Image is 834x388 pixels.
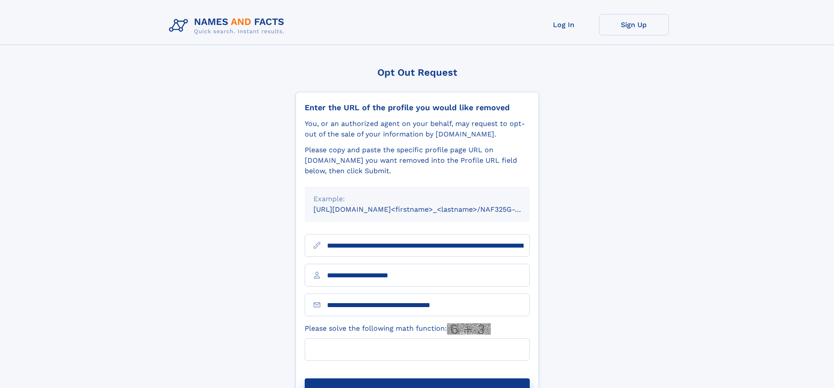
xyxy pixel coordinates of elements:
label: Please solve the following math function: [305,323,491,335]
div: Opt Out Request [296,67,539,78]
div: Please copy and paste the specific profile page URL on [DOMAIN_NAME] you want removed into the Pr... [305,145,530,176]
small: [URL][DOMAIN_NAME]<firstname>_<lastname>/NAF325G-xxxxxxxx [313,205,546,213]
div: Example: [313,194,521,204]
img: Logo Names and Facts [165,14,292,38]
div: You, or an authorized agent on your behalf, may request to opt-out of the sale of your informatio... [305,119,530,140]
a: Log In [529,14,599,35]
div: Enter the URL of the profile you would like removed [305,103,530,112]
a: Sign Up [599,14,669,35]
